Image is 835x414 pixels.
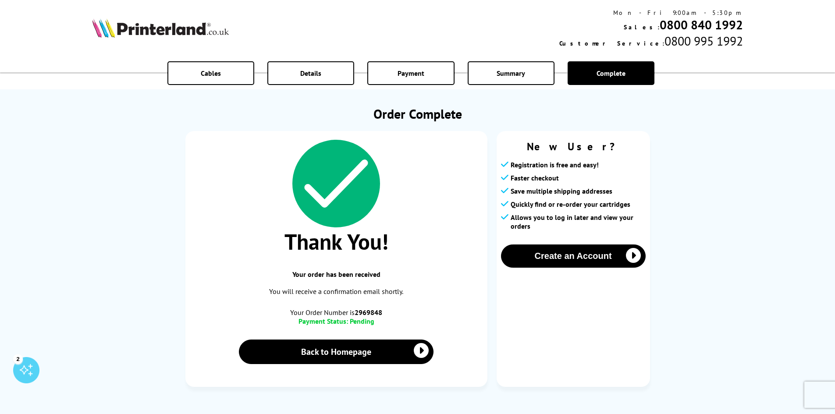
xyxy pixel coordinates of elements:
a: Back to Homepage [239,340,434,364]
span: Save multiple shipping addresses [511,187,612,195]
span: Your Order Number is [194,308,479,317]
span: Summary [497,69,525,78]
span: 0800 995 1992 [664,33,743,49]
span: Complete [597,69,625,78]
h1: Order Complete [185,105,650,122]
span: New User? [501,140,646,153]
div: 2 [13,354,23,364]
a: 0800 840 1992 [660,17,743,33]
span: Registration is free and easy! [511,160,599,169]
span: Cables [201,69,221,78]
div: Mon - Fri 9:00am - 5:30pm [559,9,743,17]
span: Quickly find or re-order your cartridges [511,200,630,209]
span: Faster checkout [511,173,559,182]
span: Customer Service: [559,39,664,47]
span: Payment Status: [298,317,348,326]
span: Pending [350,317,374,326]
span: Sales: [624,23,660,31]
button: Create an Account [501,244,646,268]
span: Your order has been received [194,270,479,279]
span: Details [300,69,321,78]
span: Payment [398,69,424,78]
img: Printerland Logo [92,18,229,38]
p: You will receive a confirmation email shortly. [194,286,479,297]
b: 2969848 [355,308,382,317]
span: Allows you to log in later and view your orders [511,213,646,230]
span: Thank You! [194,227,479,256]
